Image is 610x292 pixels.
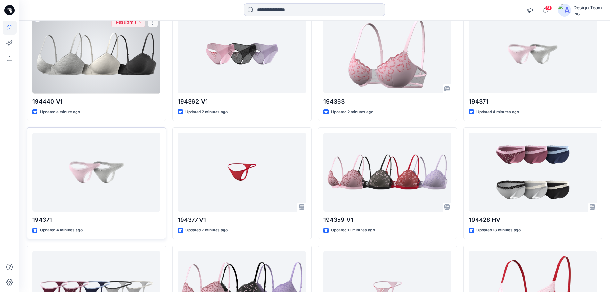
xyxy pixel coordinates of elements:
[178,215,306,224] p: 194377_V1
[32,215,160,224] p: 194371
[32,133,160,212] a: 194371
[558,4,571,17] img: avatar
[469,133,597,212] a: 194428 HV
[476,227,521,234] p: Updated 13 minutes ago
[178,14,306,94] a: 194362_V1
[323,97,451,106] p: 194363
[323,14,451,94] a: 194363
[545,5,552,11] span: 51
[323,215,451,224] p: 194359_V1
[331,227,375,234] p: Updated 12 minutes ago
[573,4,602,12] div: Design Team
[476,109,519,115] p: Updated 4 minutes ago
[573,12,602,16] div: PIC
[178,97,306,106] p: 194362_V1
[185,109,228,115] p: Updated 2 minutes ago
[40,109,80,115] p: Updated a minute ago
[469,14,597,94] a: 194371
[331,109,373,115] p: Updated 2 minutes ago
[469,215,597,224] p: 194428 HV
[32,97,160,106] p: 194440_V1
[40,227,83,234] p: Updated 4 minutes ago
[178,133,306,212] a: 194377_V1
[323,133,451,212] a: 194359_V1
[32,14,160,94] a: 194440_V1
[469,97,597,106] p: 194371
[185,227,228,234] p: Updated 7 minutes ago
